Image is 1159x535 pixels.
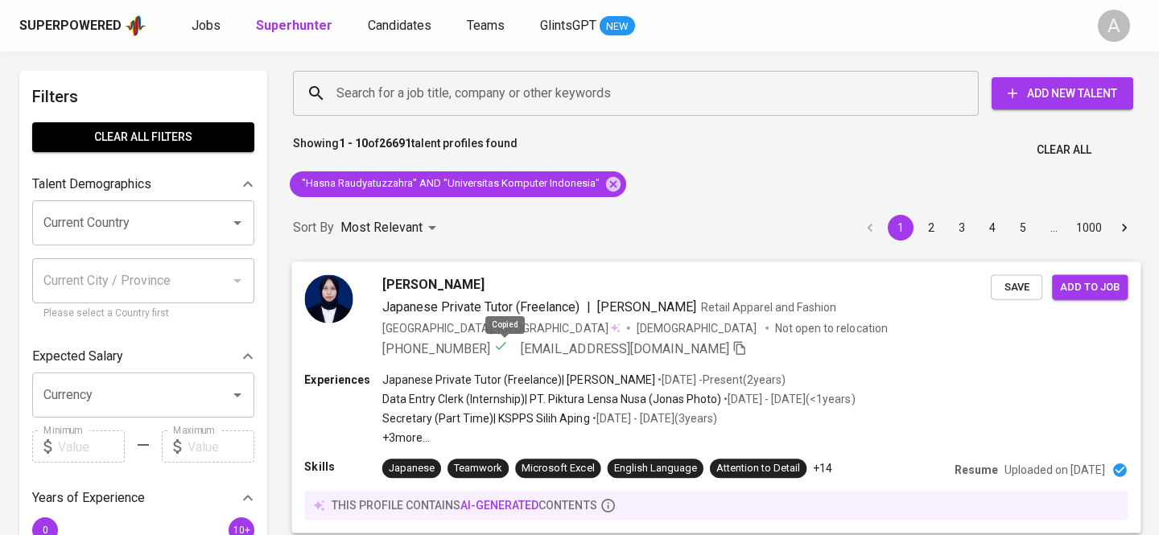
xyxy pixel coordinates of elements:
[125,14,146,38] img: app logo
[226,384,249,406] button: Open
[716,461,800,476] div: Attention to Detail
[188,430,254,463] input: Value
[256,16,336,36] a: Superhunter
[813,460,832,476] p: +14
[339,137,368,150] b: 1 - 10
[226,212,249,234] button: Open
[382,430,856,446] p: +3 more ...
[992,77,1133,109] button: Add New Talent
[293,218,334,237] p: Sort By
[522,461,594,476] div: Microsoft Excel
[540,16,635,36] a: GlintsGPT NEW
[1041,220,1066,236] div: …
[382,371,655,387] p: Japanese Private Tutor (Freelance) | [PERSON_NAME]
[597,298,696,314] span: [PERSON_NAME]
[293,135,518,165] p: Showing of talent profiles found
[701,300,837,313] span: Retail Apparel and Fashion
[721,391,855,407] p: • [DATE] - [DATE] ( <1 years )
[304,459,382,475] p: Skills
[32,340,254,372] div: Expected Salary
[382,410,590,426] p: Secretary (Part Time) | KSPPS Silih Aping
[32,175,151,194] p: Talent Demographics
[45,127,241,147] span: Clear All filters
[19,17,122,35] div: Superpowered
[855,215,1140,241] nav: pagination navigation
[590,410,717,426] p: • [DATE] - [DATE] ( 3 years )
[540,18,596,33] span: GlintsGPT
[637,319,759,335] span: [DEMOGRAPHIC_DATA]
[58,430,125,463] input: Value
[389,461,435,476] div: Japanese
[918,215,944,241] button: Go to page 2
[332,497,597,513] p: this profile contains contents
[382,274,485,294] span: [PERSON_NAME]
[1071,215,1107,241] button: Go to page 1000
[382,298,580,314] span: Japanese Private Tutor (Freelance)
[340,218,423,237] p: Most Relevant
[1010,215,1036,241] button: Go to page 5
[521,340,729,356] span: [EMAIL_ADDRESS][DOMAIN_NAME]
[1004,84,1120,104] span: Add New Talent
[460,499,538,512] span: AI-generated
[980,215,1005,241] button: Go to page 4
[304,274,353,323] img: f7e9a9e94a3425b8594498194989af9a.jpg
[949,215,975,241] button: Go to page 3
[467,18,505,33] span: Teams
[1004,462,1105,478] p: Uploaded on [DATE]
[32,482,254,514] div: Years of Experience
[293,262,1140,533] a: [PERSON_NAME]Japanese Private Tutor (Freelance)|[PERSON_NAME]Retail Apparel and Fashion[GEOGRAPHI...
[1112,215,1137,241] button: Go to next page
[368,18,431,33] span: Candidates
[32,168,254,200] div: Talent Demographics
[991,274,1042,299] button: Save
[368,16,435,36] a: Candidates
[614,461,697,476] div: English Language
[600,19,635,35] span: NEW
[32,84,254,109] h6: Filters
[256,18,332,33] b: Superhunter
[32,347,123,366] p: Expected Salary
[467,16,508,36] a: Teams
[587,297,591,316] span: |
[775,319,887,335] p: Not open to relocation
[1052,274,1128,299] button: Add to job
[340,213,442,243] div: Most Relevant
[1037,140,1091,160] span: Clear All
[192,18,221,33] span: Jobs
[382,391,721,407] p: Data Entry Clerk (Internship) | PT. Piktura Lensa Nusa (Jonas Photo)
[379,137,411,150] b: 26691
[382,340,490,356] span: [PHONE_NUMBER]
[1098,10,1130,42] div: A
[655,371,786,387] p: • [DATE] - Present ( 2 years )
[1060,278,1120,296] span: Add to job
[32,488,145,508] p: Years of Experience
[955,462,998,478] p: Resume
[1030,135,1098,165] button: Clear All
[888,215,914,241] button: page 1
[999,278,1034,296] span: Save
[454,461,502,476] div: Teamwork
[290,171,626,197] div: "Hasna Raudyatuzzahra" AND "Universitas Komputer Indonesia"
[32,122,254,152] button: Clear All filters
[290,176,609,191] span: "Hasna Raudyatuzzahra" AND "Universitas Komputer Indonesia"
[192,16,224,36] a: Jobs
[304,371,382,387] p: Experiences
[43,306,243,322] p: Please select a Country first
[19,14,146,38] a: Superpoweredapp logo
[382,319,621,335] div: [GEOGRAPHIC_DATA], [GEOGRAPHIC_DATA]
